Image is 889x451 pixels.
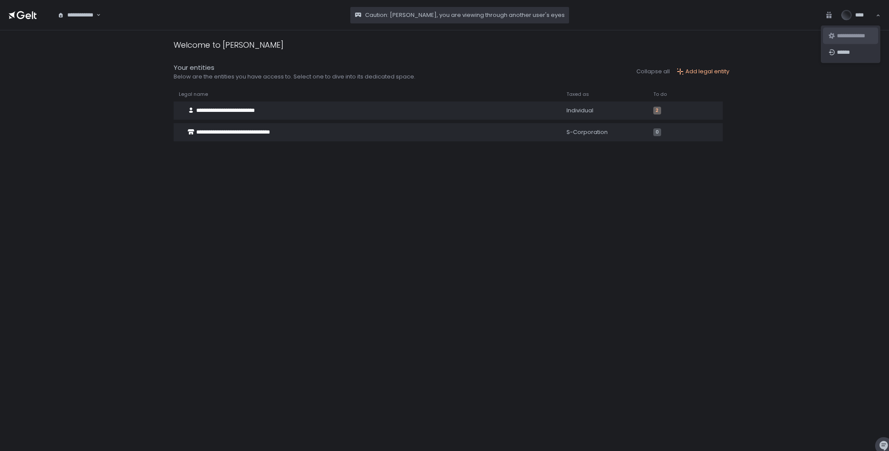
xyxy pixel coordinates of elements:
[566,91,589,98] span: Taxed as
[174,73,415,81] div: Below are the entities you have access to. Select one to dive into its dedicated space.
[179,91,208,98] span: Legal name
[653,128,661,136] span: 0
[636,68,670,75] button: Collapse all
[653,107,661,114] span: 2
[677,68,729,75] button: Add legal entity
[174,63,415,73] div: Your entities
[653,91,667,98] span: To do
[566,107,643,114] div: Individual
[52,6,101,24] div: Search for option
[566,128,643,136] div: S-Corporation
[174,39,283,51] div: Welcome to [PERSON_NAME]
[365,11,565,19] span: Caution: [PERSON_NAME], you are viewing through another user's eyes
